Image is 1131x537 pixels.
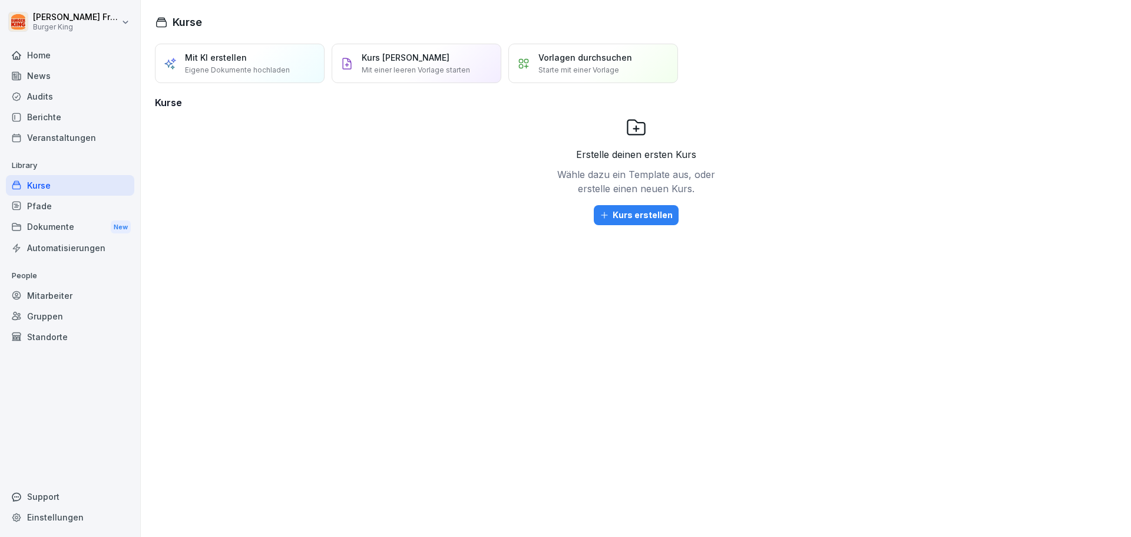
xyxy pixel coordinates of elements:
[33,12,119,22] p: [PERSON_NAME] Freier
[6,45,134,65] a: Home
[6,327,134,347] a: Standorte
[6,65,134,86] a: News
[6,216,134,238] div: Dokumente
[538,51,632,64] p: Vorlagen durchsuchen
[6,306,134,327] a: Gruppen
[6,266,134,285] p: People
[6,507,134,528] a: Einstellungen
[185,51,247,64] p: Mit KI erstellen
[155,95,1117,110] h3: Kurse
[6,175,134,196] a: Kurse
[554,167,719,196] p: Wähle dazu ein Template aus, oder erstelle einen neuen Kurs.
[6,196,134,216] a: Pfade
[594,205,679,225] button: Kurs erstellen
[111,220,131,234] div: New
[576,147,696,162] p: Erstelle deinen ersten Kurs
[362,65,470,75] p: Mit einer leeren Vorlage starten
[6,285,134,306] a: Mitarbeiter
[538,65,619,75] p: Starte mit einer Vorlage
[6,156,134,175] p: Library
[600,209,673,222] div: Kurs erstellen
[173,14,202,30] h1: Kurse
[6,238,134,258] a: Automatisierungen
[6,86,134,107] a: Audits
[6,216,134,238] a: DokumenteNew
[185,65,290,75] p: Eigene Dokumente hochladen
[6,486,134,507] div: Support
[6,107,134,127] a: Berichte
[33,23,119,31] p: Burger King
[362,51,449,64] p: Kurs [PERSON_NAME]
[6,127,134,148] a: Veranstaltungen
